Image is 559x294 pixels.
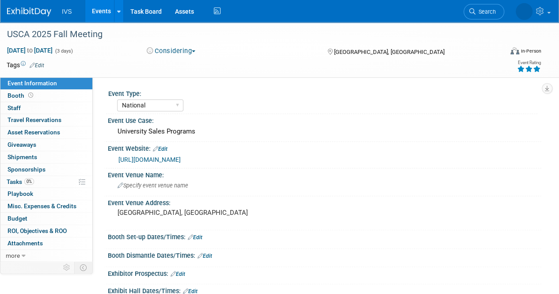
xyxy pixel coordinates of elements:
[0,164,92,176] a: Sponsorships
[108,196,541,207] div: Event Venue Address:
[108,249,541,260] div: Booth Dismantle Dates/Times:
[108,267,541,279] div: Exhibitor Prospectus:
[463,46,541,59] div: Event Format
[108,168,541,179] div: Event Venue Name:
[8,116,61,123] span: Travel Reservations
[171,271,185,277] a: Edit
[153,146,167,152] a: Edit
[118,209,279,217] pre: [GEOGRAPHIC_DATA], [GEOGRAPHIC_DATA]
[0,188,92,200] a: Playbook
[8,80,57,87] span: Event Information
[0,200,92,212] a: Misc. Expenses & Credits
[118,182,188,189] span: Specify event venue name
[445,8,465,15] span: Search
[0,176,92,188] a: Tasks0%
[188,234,202,241] a: Edit
[62,8,72,15] span: IVS
[8,227,67,234] span: ROI, Objectives & ROO
[0,77,92,89] a: Event Information
[108,87,537,98] div: Event Type:
[24,178,34,185] span: 0%
[0,139,92,151] a: Giveaways
[8,153,37,160] span: Shipments
[0,237,92,249] a: Attachments
[8,129,60,136] span: Asset Reservations
[198,253,212,259] a: Edit
[0,126,92,138] a: Asset Reservations
[0,225,92,237] a: ROI, Objectives & ROO
[7,61,44,69] td: Tags
[8,104,21,111] span: Staff
[27,92,35,99] span: Booth not reserved yet
[521,48,541,54] div: In-Person
[6,252,20,259] span: more
[108,230,541,242] div: Booth Set-up Dates/Times:
[517,61,541,65] div: Event Rating
[108,114,541,125] div: Event Use Case:
[0,213,92,225] a: Budget
[7,178,34,185] span: Tasks
[118,156,181,163] a: [URL][DOMAIN_NAME]
[8,141,36,148] span: Giveaways
[8,166,46,173] span: Sponsorships
[54,48,73,54] span: (3 days)
[8,92,35,99] span: Booth
[510,47,519,54] img: Format-Inperson.png
[0,151,92,163] a: Shipments
[144,46,199,56] button: Considering
[75,262,93,273] td: Toggle Event Tabs
[8,190,33,197] span: Playbook
[108,142,541,153] div: Event Website:
[26,47,34,54] span: to
[30,62,44,69] a: Edit
[0,250,92,262] a: more
[7,46,53,54] span: [DATE] [DATE]
[114,125,535,138] div: University Sales Programs
[433,4,473,19] a: Search
[0,102,92,114] a: Staff
[0,114,92,126] a: Travel Reservations
[8,215,27,222] span: Budget
[4,27,496,42] div: USCA 2025 Fall Meeting
[8,240,43,247] span: Attachments
[485,5,532,15] img: Carrie Rhoads
[7,8,51,16] img: ExhibitDay
[59,262,75,273] td: Personalize Event Tab Strip
[8,202,76,210] span: Misc. Expenses & Credits
[0,90,92,102] a: Booth
[334,49,444,55] span: [GEOGRAPHIC_DATA], [GEOGRAPHIC_DATA]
